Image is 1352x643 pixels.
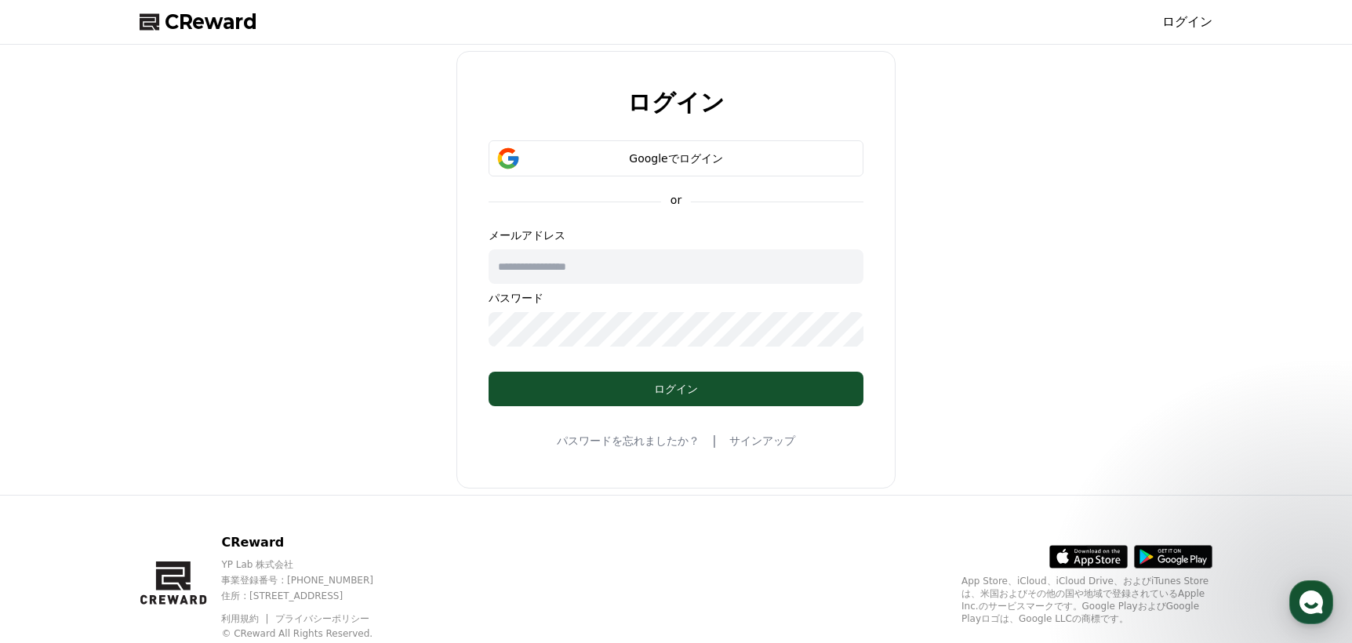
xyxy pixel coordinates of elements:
[1162,13,1212,31] a: ログイン
[729,433,795,449] a: サインアップ
[511,151,841,166] div: Googleでログイン
[489,140,863,176] button: Googleでログイン
[221,533,404,552] p: CReward
[221,558,404,571] p: YP Lab 株式会社
[221,574,404,587] p: 事業登録番号 : [PHONE_NUMBER]
[221,613,271,624] a: 利用規約
[221,627,404,640] p: © CReward All Rights Reserved.
[661,192,691,208] p: or
[275,613,369,624] a: プライバシーポリシー
[627,89,725,115] h2: ログイン
[489,227,863,243] p: メールアドレス
[489,290,863,306] p: パスワード
[140,9,257,35] a: CReward
[557,433,700,449] a: パスワードを忘れましたか？
[165,9,257,35] span: CReward
[489,372,863,406] button: ログイン
[712,431,716,450] span: |
[520,381,832,397] div: ログイン
[961,575,1212,625] p: App Store、iCloud、iCloud Drive、およびiTunes Storeは、米国およびその他の国や地域で登録されているApple Inc.のサービスマークです。Google P...
[221,590,404,602] p: 住所 : [STREET_ADDRESS]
